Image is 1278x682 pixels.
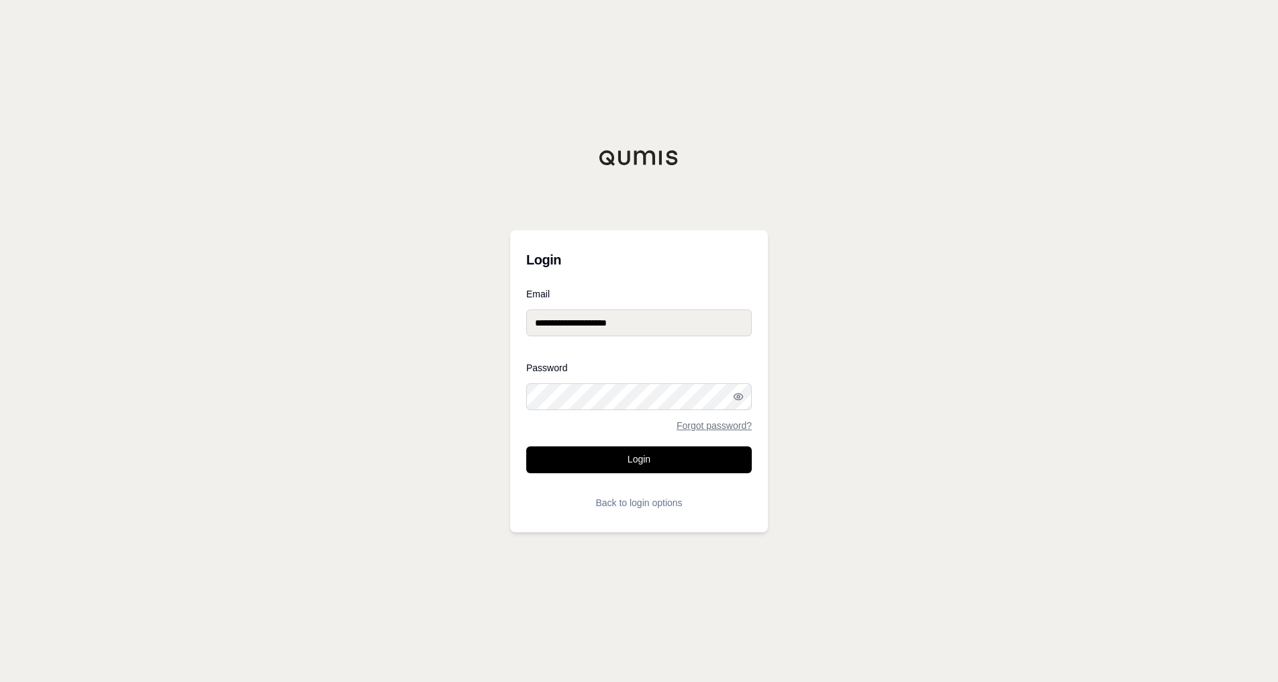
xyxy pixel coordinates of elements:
img: Qumis [599,150,679,166]
button: Login [526,446,752,473]
button: Back to login options [526,489,752,516]
label: Email [526,289,752,299]
label: Password [526,363,752,373]
h3: Login [526,246,752,273]
a: Forgot password? [677,421,752,430]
